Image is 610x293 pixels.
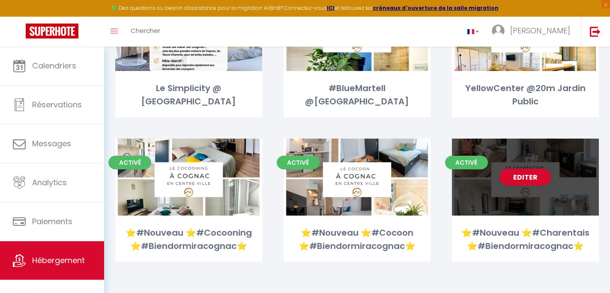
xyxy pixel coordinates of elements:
[445,156,488,169] span: Activé
[26,24,78,38] img: Super Booking
[115,82,262,109] div: Le Simplicity @ [GEOGRAPHIC_DATA]
[284,226,431,253] div: ⭐️#Nouveau ⭐️#Cocoon ⭐️#Biendormiracognac⭐️
[485,17,581,47] a: ... [PERSON_NAME]
[327,4,335,12] a: ICI
[284,82,431,109] div: #BlueMartell @[GEOGRAPHIC_DATA]
[124,17,167,47] a: Chercher
[131,26,160,35] span: Chercher
[7,3,33,29] button: Ouvrir le widget de chat LiveChat
[32,138,71,149] span: Messages
[32,99,82,110] span: Réservations
[590,26,601,37] img: logout
[32,60,76,71] span: Calendriers
[32,216,72,227] span: Paiements
[452,82,599,109] div: YellowCenter @20m Jardin Public
[373,4,499,12] a: créneaux d'ouverture de la salle migration
[492,24,505,37] img: ...
[277,156,320,169] span: Activé
[452,226,599,253] div: ⭐️#Nouveau ⭐️#Charentais ⭐️#Biendormiracognac⭐️
[510,25,570,36] span: [PERSON_NAME]
[115,226,262,253] div: ⭐️#Nouveau ⭐️#Cocooning ⭐️#Biendormiracognac⭐️
[499,169,551,186] a: Editer
[108,156,151,169] span: Activé
[32,255,85,266] span: Hébergement
[32,177,67,188] span: Analytics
